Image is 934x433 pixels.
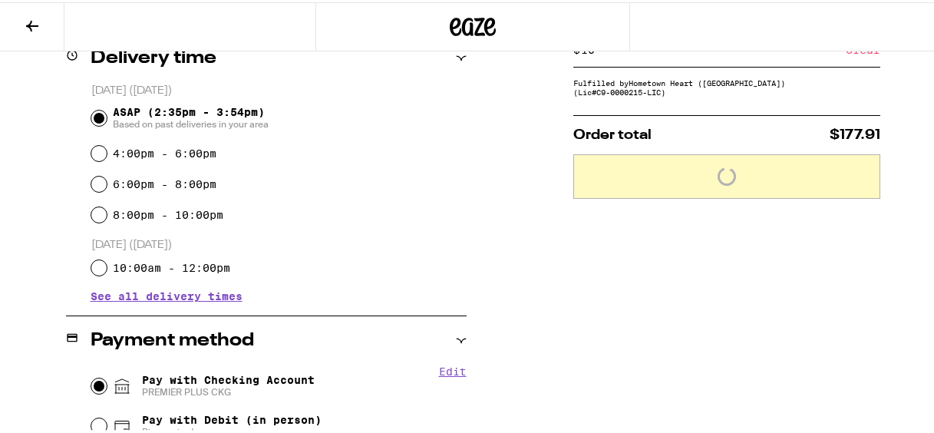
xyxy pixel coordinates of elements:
h2: Delivery time [91,47,216,65]
button: Edit [439,363,467,375]
span: Pay with Checking Account [142,372,315,396]
span: Hi. Need any help? [9,11,111,23]
label: 10:00am - 12:00pm [113,259,230,272]
span: $177.91 [830,126,880,140]
span: PREMIER PLUS CKG [142,384,315,396]
label: 8:00pm - 10:00pm [113,207,223,219]
label: 6:00pm - 8:00pm [113,176,216,188]
span: Pay with Debit (in person) [142,412,322,424]
label: 4:00pm - 6:00pm [113,145,216,157]
span: Order total [573,126,652,140]
span: ASAP (2:35pm - 3:54pm) [113,104,269,128]
div: Fulfilled by Hometown Heart ([GEOGRAPHIC_DATA]) (Lic# C9-0000215-LIC ) [573,76,880,94]
button: See all delivery times [91,289,243,299]
p: [DATE] ([DATE]) [91,81,467,96]
h2: Payment method [91,329,254,348]
p: [DATE] ([DATE]) [91,236,467,250]
span: Based on past deliveries in your area [113,116,269,128]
